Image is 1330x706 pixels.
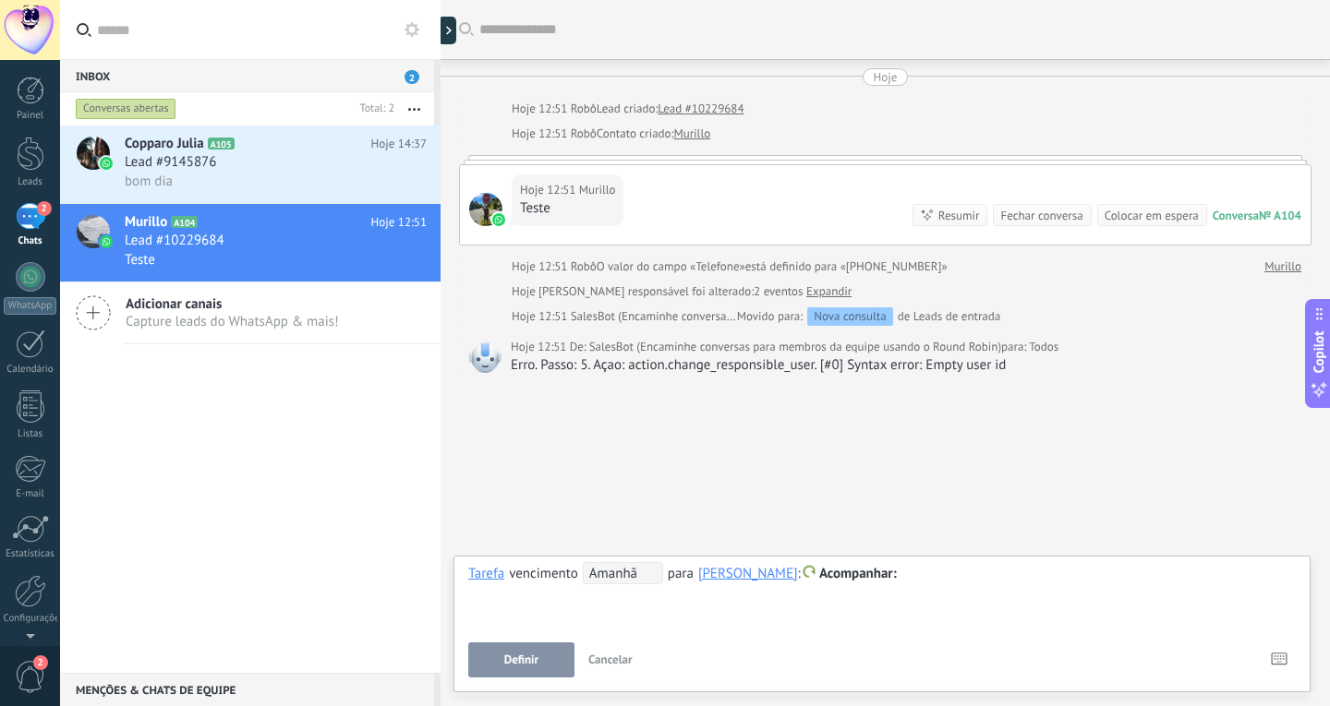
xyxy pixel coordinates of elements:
[171,216,198,228] span: A104
[511,356,1302,375] div: Erro. Passo: 5. Açao: action.change_responsible_user. [#0] Syntax error: Empty user id
[571,126,597,141] span: Robô
[208,138,235,150] span: A105
[1001,338,1029,356] span: para:
[492,213,505,226] img: waba.svg
[76,98,176,120] div: Conversas abertas
[589,338,1001,356] span: SalesBot (Encaminhe conversas para membros da equipe usando o Round Robin)
[394,92,434,126] button: Mais
[512,282,538,301] div: Hoje
[60,204,441,281] a: avatariconMurilloA104Hoje 12:51Lead #10229684Teste
[512,100,571,118] div: Hoje 12:51
[737,307,803,326] span: Movido para:
[125,232,224,250] span: Lead #10229684
[571,101,597,116] span: Robô
[1029,338,1058,356] span: Todos
[126,313,339,330] span: Capture leads do WhatsApp & mais!
[597,100,659,118] div: Lead criado:
[512,257,571,276] div: Hoje 12:51
[745,257,948,276] span: está definido para «[PHONE_NUMBER]»
[438,17,456,44] div: ocultar
[371,213,427,232] span: Hoje 12:51
[512,125,571,143] div: Hoje 12:51
[754,282,803,301] span: 2 eventos
[737,307,1001,326] div: de Leads de entrada
[125,135,204,153] span: Copparo Julia
[504,653,538,666] span: Definir
[353,100,394,118] div: Total: 2
[4,297,56,315] div: WhatsApp
[100,157,113,170] img: icon
[125,173,173,190] span: bom dia
[938,207,980,224] div: Resumir
[4,110,57,122] div: Painel
[698,565,798,581] div: Loja Copparo
[511,338,570,356] div: Hoje 12:51
[520,181,579,199] div: Hoje 12:51
[60,59,434,92] div: Inbox
[1264,257,1301,276] a: Murillo
[4,613,57,625] div: Configurações
[579,181,616,199] span: Murillo
[100,235,113,248] img: icon
[806,282,852,301] a: Expandir
[570,338,589,356] span: De:
[583,562,897,584] div: :
[4,428,57,440] div: Listas
[125,251,155,269] span: Teste
[37,201,52,216] span: 2
[571,258,597,274] span: Robô
[520,199,615,218] div: Teste
[405,70,419,84] span: 2
[597,257,745,276] span: O valor do campo «Telefone»
[60,126,441,203] a: avatariconCopparo JuliaA105Hoje 14:37Lead #9145876bom dia
[597,125,674,143] div: Contato criado:
[468,340,502,373] span: SalesBot
[509,565,578,581] span: vencimento
[4,548,57,560] div: Estatísticas
[588,652,633,667] span: Cancelar
[1259,208,1301,223] div: № A104
[125,213,167,232] span: Murillo
[658,100,744,118] a: Lead #10229684
[668,565,694,581] span: para
[874,68,898,86] div: Hoje
[125,153,216,172] span: Lead #9145876
[371,135,427,153] span: Hoje 14:37
[571,308,983,324] span: SalesBot (Encaminhe conversas para membros da equipe usando o Round Robin)
[469,193,502,226] span: Murillo
[33,655,48,670] span: 2
[512,307,571,326] div: Hoje 12:51
[1000,207,1082,224] div: Fechar conversa
[1310,330,1328,373] span: Copilot
[819,565,897,582] span: Acompanhar
[4,176,57,188] div: Leads
[581,642,640,677] button: Cancelar
[1213,208,1259,223] div: Conversa
[468,642,574,677] button: Definir
[1105,207,1199,224] div: Colocar em espera
[4,364,57,376] div: Calendário
[4,235,57,247] div: Chats
[60,673,434,706] div: Menções & Chats de equipe
[583,562,663,584] span: Amanhã
[807,307,893,326] div: Nova consulta
[673,125,710,143] a: Murillo
[126,295,339,313] span: Adicionar canais
[512,282,852,301] div: [PERSON_NAME] responsável foi alterado:
[4,488,57,500] div: E-mail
